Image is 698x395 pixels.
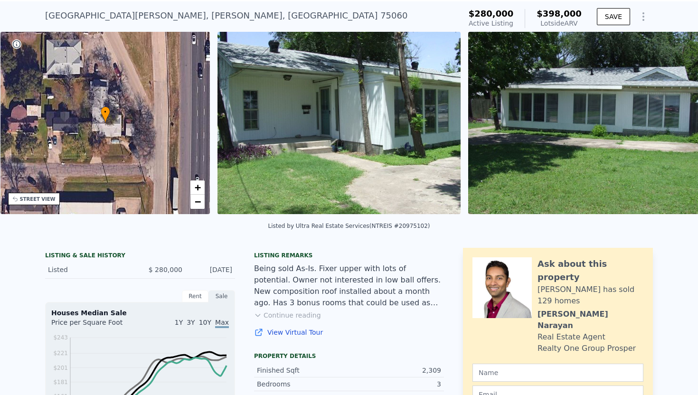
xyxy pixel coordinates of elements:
[51,318,140,333] div: Price per Square Foot
[48,265,132,274] div: Listed
[190,180,205,195] a: Zoom in
[538,331,605,343] div: Real Estate Agent
[53,334,68,341] tspan: $243
[53,365,68,371] tspan: $201
[175,319,183,326] span: 1Y
[538,284,643,307] div: [PERSON_NAME] has sold 129 homes
[45,252,235,261] div: LISTING & SALE HISTORY
[215,319,229,328] span: Max
[257,366,349,375] div: Finished Sqft
[537,19,582,28] div: Lotside ARV
[190,265,232,274] div: [DATE]
[53,350,68,357] tspan: $221
[469,19,513,27] span: Active Listing
[254,263,444,309] div: Being sold As-Is. Fixer upper with lots of potential. Owner not interested in low ball offers. Ne...
[254,328,444,337] a: View Virtual Tour
[634,7,653,26] button: Show Options
[469,9,514,19] span: $280,000
[472,364,643,382] input: Name
[208,290,235,302] div: Sale
[51,308,229,318] div: Houses Median Sale
[195,181,201,193] span: +
[149,266,182,273] span: $ 280,000
[538,343,636,354] div: Realty One Group Prosper
[101,106,110,123] div: •
[195,196,201,207] span: −
[349,379,441,389] div: 3
[538,309,643,331] div: [PERSON_NAME] Narayan
[254,352,444,360] div: Property details
[190,195,205,209] a: Zoom out
[597,8,630,25] button: SAVE
[538,257,643,284] div: Ask about this property
[53,379,68,386] tspan: $181
[254,310,321,320] button: Continue reading
[187,319,195,326] span: 3Y
[45,9,407,22] div: [GEOGRAPHIC_DATA][PERSON_NAME] , [PERSON_NAME] , [GEOGRAPHIC_DATA] 75060
[537,9,582,19] span: $398,000
[268,223,430,229] div: Listed by Ultra Real Estate Services (NTREIS #20975102)
[254,252,444,259] div: Listing remarks
[349,366,441,375] div: 2,309
[257,379,349,389] div: Bedrooms
[217,32,461,214] img: Sale: 156930343 Parcel: 124028376
[101,108,110,116] span: •
[199,319,211,326] span: 10Y
[20,196,56,203] div: STREET VIEW
[182,290,208,302] div: Rent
